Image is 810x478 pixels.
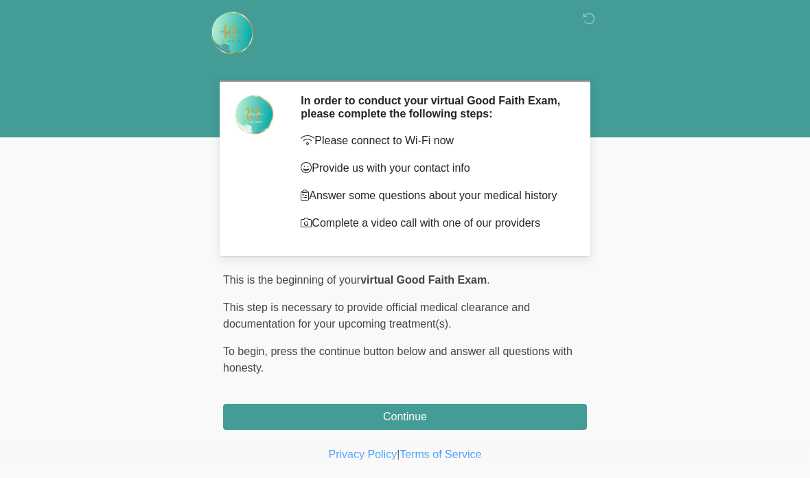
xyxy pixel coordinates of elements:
[223,404,587,430] button: Continue
[487,274,489,286] span: .
[400,448,481,460] a: Terms of Service
[397,448,400,460] a: |
[233,94,275,135] img: Agent Avatar
[223,345,270,357] span: To begin,
[301,160,566,177] p: Provide us with your contact info
[223,274,360,286] span: This is the beginning of your
[301,94,566,120] h2: In order to conduct your virtual Good Faith Exam, please complete the following steps:
[209,10,255,56] img: Rehydrate Aesthetics & Wellness Logo
[301,187,566,204] p: Answer some questions about your medical history
[223,345,572,374] span: press the continue button below and answer all questions with honesty.
[329,448,397,460] a: Privacy Policy
[223,301,530,330] span: This step is necessary to provide official medical clearance and documentation for your upcoming ...
[301,133,566,149] p: Please connect to Wi-Fi now
[301,215,566,231] p: Complete a video call with one of our providers
[360,274,487,286] strong: virtual Good Faith Exam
